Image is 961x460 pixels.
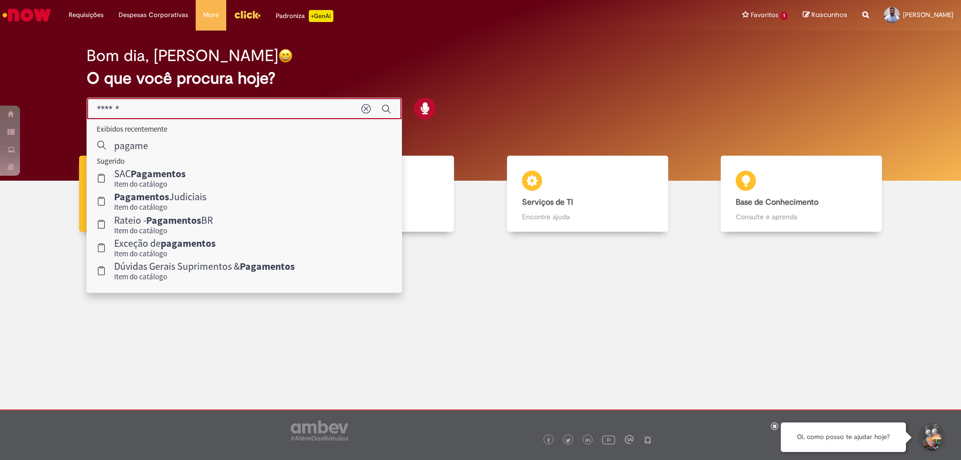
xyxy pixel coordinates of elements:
p: Encontre ajuda [522,212,653,222]
p: Consulte e aprenda [736,212,867,222]
h2: O que você procura hoje? [87,70,875,87]
span: Rascunhos [811,10,847,20]
span: 1 [780,12,788,20]
img: logo_footer_facebook.png [546,438,551,443]
img: ServiceNow [1,5,53,25]
span: Favoritos [751,10,778,20]
span: Despesas Corporativas [119,10,188,20]
a: Base de Conhecimento Consulte e aprenda [695,156,909,232]
h2: Bom dia, [PERSON_NAME] [87,47,278,65]
span: Requisições [69,10,104,20]
img: logo_footer_ambev_rotulo_gray.png [291,420,348,440]
div: Oi, como posso te ajudar hoje? [781,422,906,452]
img: logo_footer_youtube.png [602,433,615,446]
img: logo_footer_workplace.png [625,435,634,444]
img: click_logo_yellow_360x200.png [234,7,261,22]
img: logo_footer_twitter.png [566,438,571,443]
span: [PERSON_NAME] [903,11,953,19]
a: Tirar dúvidas Tirar dúvidas com Lupi Assist e Gen Ai [53,156,267,232]
img: logo_footer_linkedin.png [586,437,591,443]
span: More [203,10,219,20]
a: Rascunhos [803,11,847,20]
b: Serviços de TI [522,197,573,207]
div: Padroniza [276,10,333,22]
button: Iniciar Conversa de Suporte [916,422,946,452]
img: logo_footer_naosei.png [643,435,652,444]
img: happy-face.png [278,49,293,63]
a: Serviços de TI Encontre ajuda [480,156,695,232]
b: Base de Conhecimento [736,197,818,207]
p: +GenAi [309,10,333,22]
